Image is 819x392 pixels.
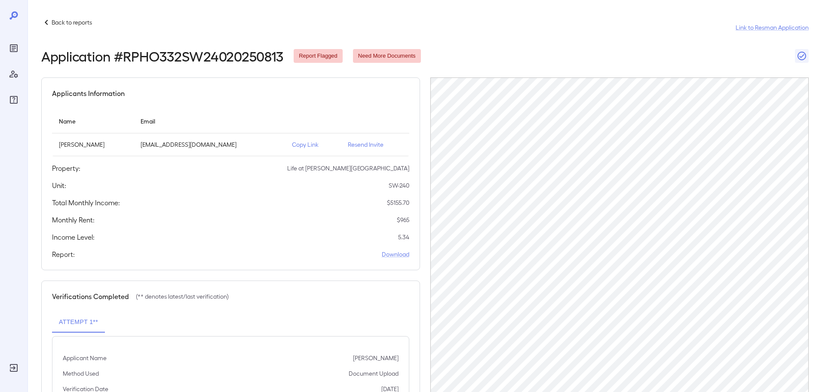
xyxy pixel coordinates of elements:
[795,49,809,63] button: Close Report
[398,233,409,241] p: 5.34
[397,216,409,224] p: $ 965
[52,232,95,242] h5: Income Level:
[353,52,421,60] span: Need More Documents
[389,181,409,190] p: SW-240
[52,249,75,259] h5: Report:
[52,312,105,333] button: Attempt 1**
[63,354,107,362] p: Applicant Name
[7,41,21,55] div: Reports
[287,164,409,173] p: Life at [PERSON_NAME][GEOGRAPHIC_DATA]
[353,354,399,362] p: [PERSON_NAME]
[7,361,21,375] div: Log Out
[348,140,402,149] p: Resend Invite
[136,292,229,301] p: (** denotes latest/last verification)
[7,67,21,81] div: Manage Users
[52,291,129,302] h5: Verifications Completed
[294,52,343,60] span: Report Flagged
[134,109,285,133] th: Email
[387,198,409,207] p: $ 5155.70
[349,369,399,378] p: Document Upload
[52,180,66,191] h5: Unit:
[63,369,99,378] p: Method Used
[52,198,120,208] h5: Total Monthly Income:
[59,140,127,149] p: [PERSON_NAME]
[141,140,278,149] p: [EMAIL_ADDRESS][DOMAIN_NAME]
[52,109,409,156] table: simple table
[52,163,80,173] h5: Property:
[52,88,125,99] h5: Applicants Information
[736,23,809,32] a: Link to Resman Application
[382,250,409,259] a: Download
[41,48,283,64] h2: Application # RPHO332SW24020250813
[52,109,134,133] th: Name
[7,93,21,107] div: FAQ
[292,140,334,149] p: Copy Link
[52,215,95,225] h5: Monthly Rent:
[52,18,92,27] p: Back to reports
